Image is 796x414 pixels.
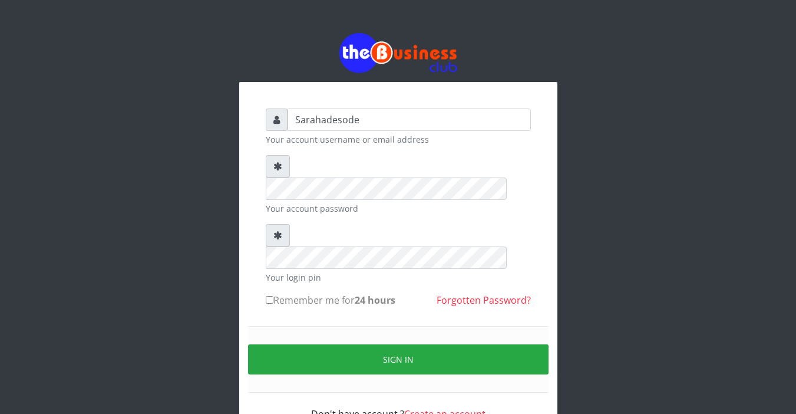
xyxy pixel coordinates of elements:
[266,296,273,304] input: Remember me for24 hours
[266,293,395,307] label: Remember me for
[437,294,531,307] a: Forgotten Password?
[266,271,531,284] small: Your login pin
[355,294,395,307] b: 24 hours
[266,133,531,146] small: Your account username or email address
[288,109,531,131] input: Username or email address
[248,344,549,374] button: Sign in
[266,202,531,215] small: Your account password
